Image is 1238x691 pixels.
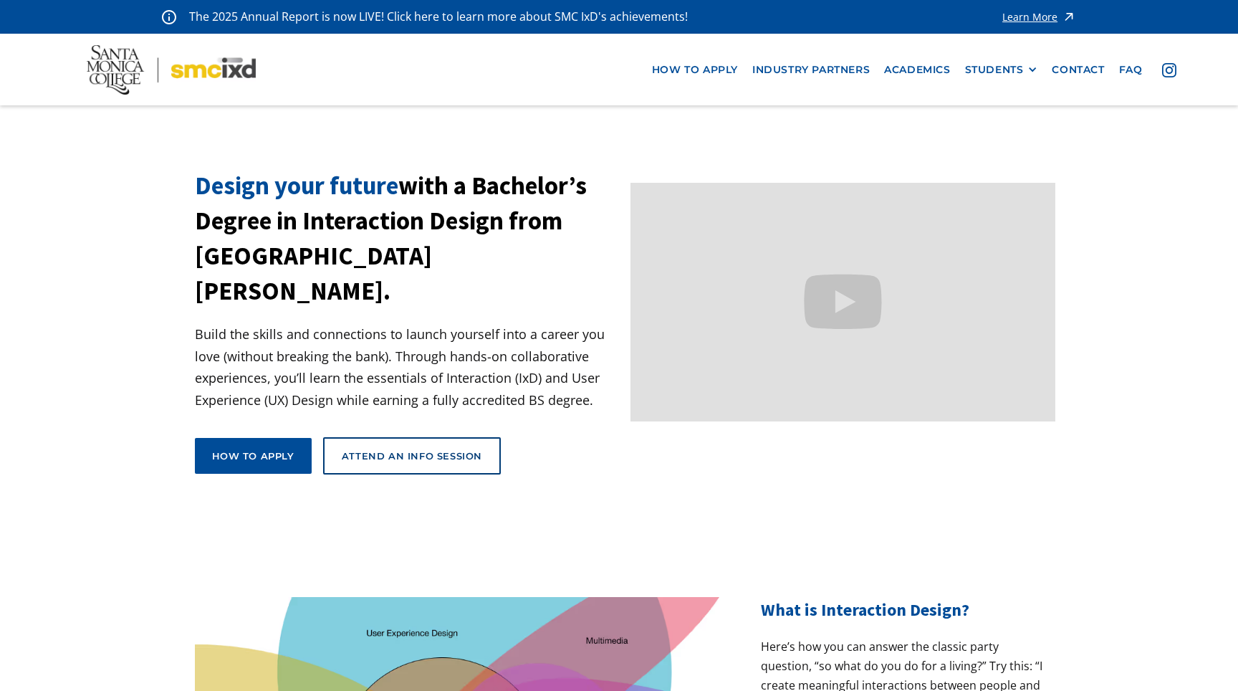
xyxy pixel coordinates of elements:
a: Academics [877,57,957,83]
div: Attend an Info Session [342,449,482,462]
span: Design your future [195,170,398,201]
h1: with a Bachelor’s Degree in Interaction Design from [GEOGRAPHIC_DATA][PERSON_NAME]. [195,168,620,309]
iframe: Design your future with a Bachelor's Degree in Interaction Design from Santa Monica College [630,183,1055,421]
h2: What is Interaction Design? [761,597,1043,623]
div: STUDENTS [965,64,1038,76]
img: Santa Monica College - SMC IxD logo [87,45,256,95]
img: icon - information - alert [162,9,176,24]
a: industry partners [745,57,877,83]
p: Build the skills and connections to launch yourself into a career you love (without breaking the ... [195,323,620,411]
a: Learn More [1002,7,1076,27]
a: contact [1045,57,1111,83]
div: Learn More [1002,12,1057,22]
a: how to apply [645,57,745,83]
div: How to apply [212,449,294,462]
img: icon - instagram [1162,63,1176,77]
p: The 2025 Annual Report is now LIVE! Click here to learn more about SMC IxD's achievements! [189,7,689,27]
div: STUDENTS [965,64,1024,76]
a: faq [1112,57,1150,83]
a: How to apply [195,438,312,474]
a: Attend an Info Session [323,437,501,475]
img: icon - arrow - alert [1062,7,1076,27]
